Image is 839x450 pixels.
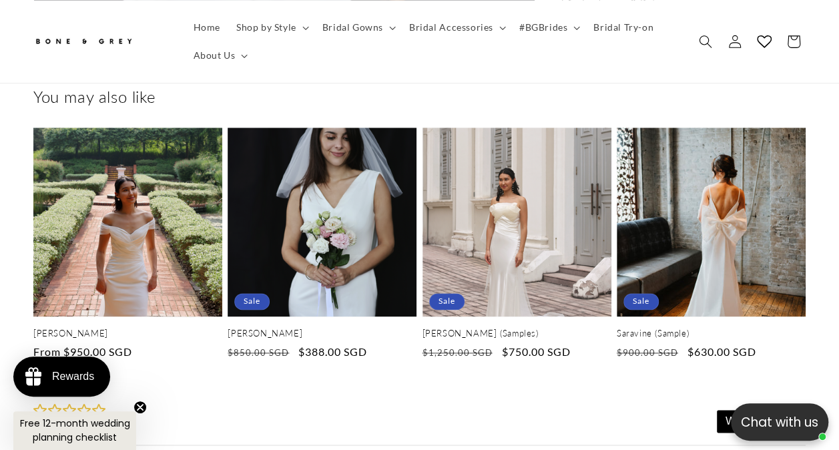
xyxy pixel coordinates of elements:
summary: Search [691,27,720,56]
a: [PERSON_NAME] [228,328,416,339]
img: Bone and Grey Bridal [33,31,133,53]
span: Free 12-month wedding planning checklist [20,417,130,444]
div: Free 12-month wedding planning checklistClose teaser [13,411,136,450]
h2: You may also like [33,86,806,107]
a: Write a review [89,76,148,87]
span: About Us [194,49,236,61]
span: Bridal Gowns [322,21,383,33]
button: Close teaser [133,401,147,414]
span: Bridal Accessories [409,21,493,33]
a: Saravine (Sample) [617,328,806,339]
a: [PERSON_NAME] [33,328,222,339]
a: Home [186,13,228,41]
a: Bridal Try-on [585,13,661,41]
button: Write a review [683,20,772,43]
span: Bridal Try-on [593,21,653,33]
summary: Shop by Style [228,13,314,41]
summary: About Us [186,41,254,69]
a: [PERSON_NAME] (Samples) [423,328,611,339]
summary: Bridal Accessories [401,13,511,41]
span: Shop by Style [236,21,296,33]
button: Open chatbox [731,403,828,441]
summary: Bridal Gowns [314,13,401,41]
a: Bone and Grey Bridal [29,25,172,57]
p: Chat with us [731,413,828,432]
summary: #BGBrides [511,13,585,41]
div: Rewards [52,371,94,383]
span: Home [194,21,220,33]
span: #BGBrides [519,21,567,33]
